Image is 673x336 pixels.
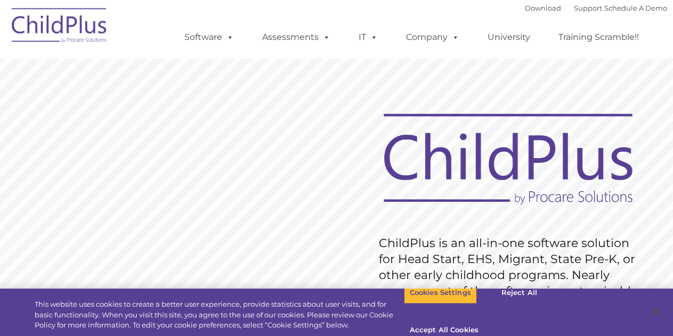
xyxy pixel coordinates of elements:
a: Assessments [252,27,341,48]
button: Close [644,300,668,323]
a: Download [525,4,561,12]
img: ChildPlus by Procare Solutions [6,1,113,54]
button: Cookies Settings [404,282,477,304]
a: Schedule A Demo [604,4,667,12]
a: Software [174,27,245,48]
div: This website uses cookies to create a better user experience, provide statistics about user visit... [35,299,404,331]
a: University [477,27,541,48]
button: Reject All [486,282,553,304]
a: Support [574,4,602,12]
a: Training Scramble!! [548,27,650,48]
a: Company [395,27,470,48]
a: IT [348,27,388,48]
font: | [525,4,667,12]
